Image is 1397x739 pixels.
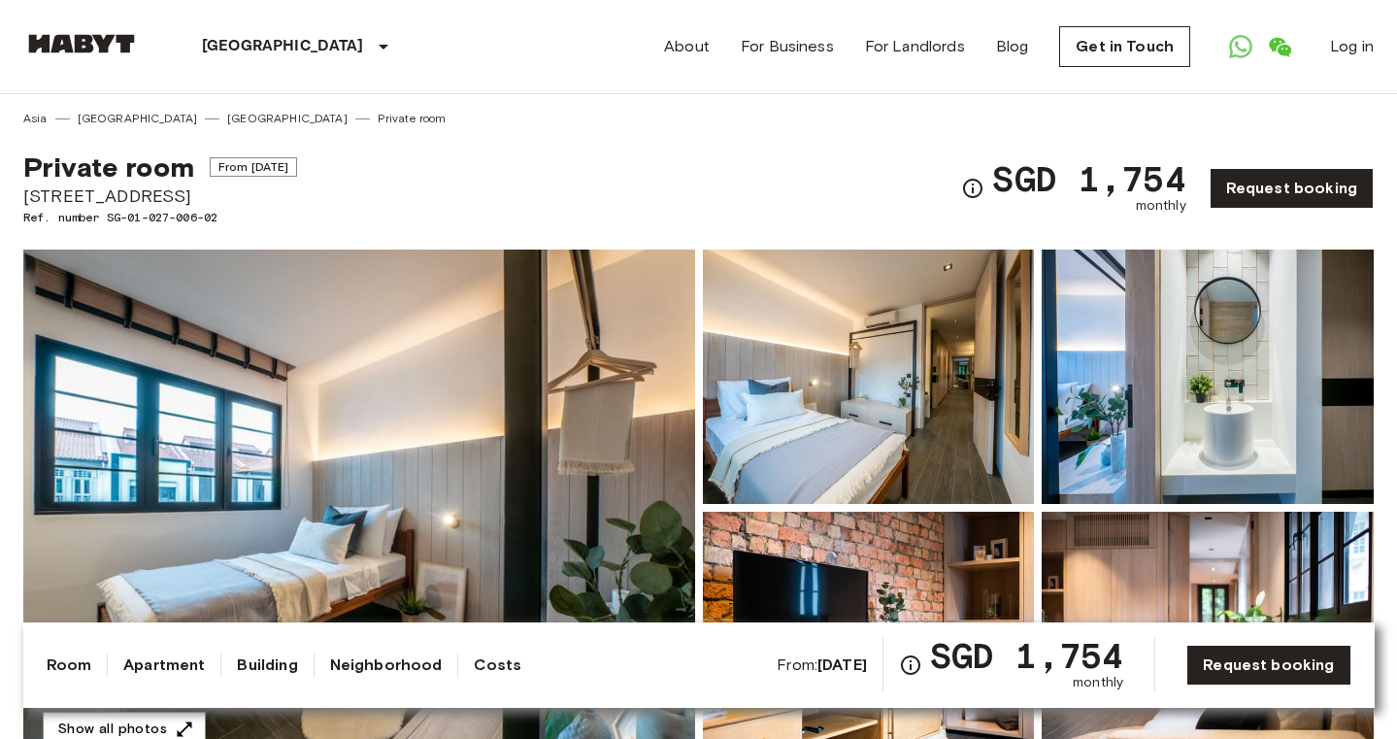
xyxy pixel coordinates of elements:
span: [STREET_ADDRESS] [23,184,297,209]
a: Open WhatsApp [1221,27,1260,66]
img: Habyt [23,34,140,53]
a: [GEOGRAPHIC_DATA] [227,110,348,127]
a: Private room [378,110,447,127]
a: Open WeChat [1260,27,1299,66]
span: Private room [23,151,194,184]
a: Costs [474,654,521,677]
a: For Business [741,35,834,58]
a: Request booking [1210,168,1374,209]
span: monthly [1073,673,1123,692]
img: Picture of unit SG-01-027-006-02 [1042,250,1374,504]
a: Blog [996,35,1029,58]
p: [GEOGRAPHIC_DATA] [202,35,364,58]
a: Room [47,654,92,677]
span: Ref. number SG-01-027-006-02 [23,209,297,226]
svg: Check cost overview for full price breakdown. Please note that discounts apply to new joiners onl... [899,654,922,677]
span: From [DATE] [210,157,298,177]
a: [GEOGRAPHIC_DATA] [78,110,198,127]
a: Apartment [123,654,205,677]
span: SGD 1,754 [992,161,1185,196]
a: Log in [1330,35,1374,58]
b: [DATE] [817,655,867,674]
a: Building [237,654,297,677]
a: Asia [23,110,48,127]
a: Neighborhood [330,654,443,677]
a: For Landlords [865,35,965,58]
img: Picture of unit SG-01-027-006-02 [703,250,1035,504]
a: Get in Touch [1059,26,1190,67]
a: Request booking [1186,645,1350,686]
span: From: [777,655,867,676]
a: About [664,35,710,58]
svg: Check cost overview for full price breakdown. Please note that discounts apply to new joiners onl... [961,177,984,200]
span: monthly [1136,196,1186,216]
span: SGD 1,754 [930,638,1123,673]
